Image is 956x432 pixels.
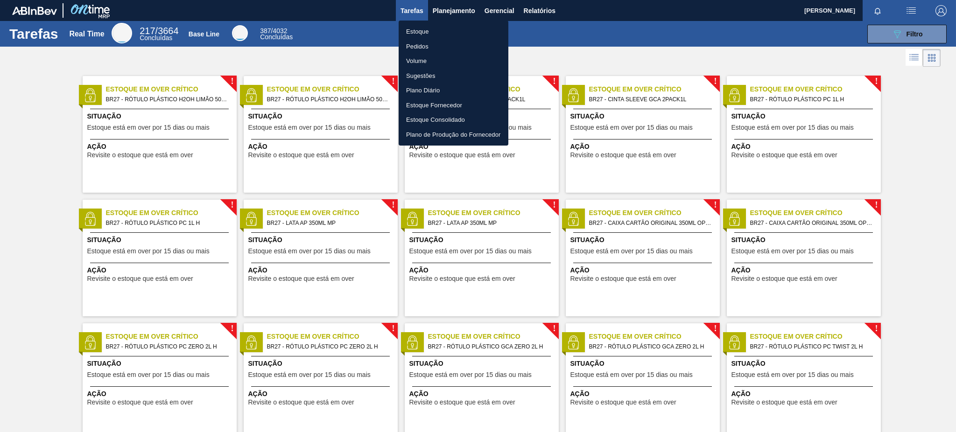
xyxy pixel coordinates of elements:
a: Pedidos [399,39,508,54]
a: Estoque Consolidado [399,112,508,127]
a: Estoque [399,24,508,39]
a: Plano Diário [399,83,508,98]
a: Sugestões [399,69,508,84]
a: Plano de Produção do Fornecedor [399,127,508,142]
a: Volume [399,54,508,69]
a: Estoque Fornecedor [399,98,508,113]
